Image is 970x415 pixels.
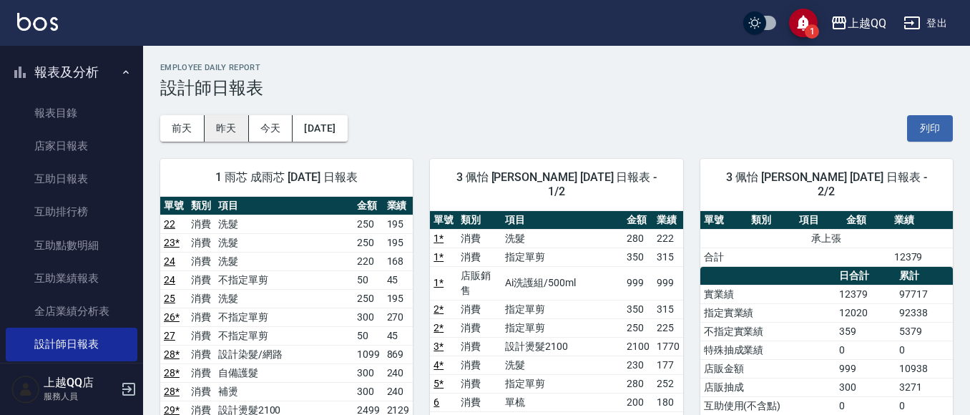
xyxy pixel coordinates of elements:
[215,197,353,215] th: 項目
[501,374,623,393] td: 指定單剪
[836,396,896,415] td: 0
[825,9,892,38] button: 上越QQ
[843,211,891,230] th: 金額
[353,197,383,215] th: 金額
[6,97,137,130] a: 報表目錄
[501,266,623,300] td: Ai洗護組/500ml
[164,274,175,285] a: 24
[896,341,953,359] td: 0
[896,396,953,415] td: 0
[187,197,215,215] th: 類別
[700,229,953,248] td: 承上張
[457,318,501,337] td: 消費
[187,215,215,233] td: 消費
[501,300,623,318] td: 指定單剪
[623,248,653,266] td: 350
[215,308,353,326] td: 不指定單剪
[836,341,896,359] td: 0
[836,322,896,341] td: 359
[6,195,137,228] a: 互助排行榜
[836,378,896,396] td: 300
[700,248,748,266] td: 合計
[457,300,501,318] td: 消費
[623,211,653,230] th: 金額
[457,266,501,300] td: 店販銷售
[805,24,819,39] span: 1
[6,229,137,262] a: 互助點數明細
[653,229,683,248] td: 222
[383,215,413,233] td: 195
[653,356,683,374] td: 177
[353,270,383,289] td: 50
[836,267,896,285] th: 日合計
[187,382,215,401] td: 消費
[457,374,501,393] td: 消費
[215,289,353,308] td: 洗髮
[700,285,836,303] td: 實業績
[700,211,953,267] table: a dense table
[187,252,215,270] td: 消費
[653,266,683,300] td: 999
[896,378,953,396] td: 3271
[748,211,795,230] th: 類別
[215,326,353,345] td: 不指定單剪
[700,378,836,396] td: 店販抽成
[6,54,137,91] button: 報表及分析
[187,345,215,363] td: 消費
[383,252,413,270] td: 168
[205,115,249,142] button: 昨天
[353,215,383,233] td: 250
[653,300,683,318] td: 315
[187,308,215,326] td: 消費
[896,303,953,322] td: 92338
[836,303,896,322] td: 12020
[700,211,748,230] th: 單號
[700,359,836,378] td: 店販金額
[293,115,347,142] button: [DATE]
[164,293,175,304] a: 25
[6,295,137,328] a: 全店業績分析表
[896,322,953,341] td: 5379
[383,345,413,363] td: 869
[215,252,353,270] td: 洗髮
[430,211,457,230] th: 單號
[11,375,40,404] img: Person
[215,382,353,401] td: 補燙
[353,326,383,345] td: 50
[383,233,413,252] td: 195
[457,229,501,248] td: 消費
[164,330,175,341] a: 27
[215,233,353,252] td: 洗髮
[6,162,137,195] a: 互助日報表
[457,393,501,411] td: 消費
[17,13,58,31] img: Logo
[653,248,683,266] td: 315
[700,322,836,341] td: 不指定實業績
[164,255,175,267] a: 24
[187,289,215,308] td: 消費
[160,78,953,98] h3: 設計師日報表
[6,262,137,295] a: 互助業績報表
[187,363,215,382] td: 消費
[44,390,117,403] p: 服務人員
[653,211,683,230] th: 業績
[501,337,623,356] td: 設計燙髮2100
[187,270,215,289] td: 消費
[383,289,413,308] td: 195
[700,303,836,322] td: 指定實業績
[623,356,653,374] td: 230
[177,170,396,185] span: 1 雨芯 成雨芯 [DATE] 日報表
[215,215,353,233] td: 洗髮
[383,382,413,401] td: 240
[457,337,501,356] td: 消費
[623,337,653,356] td: 2100
[795,211,843,230] th: 項目
[501,318,623,337] td: 指定單剪
[353,289,383,308] td: 250
[353,308,383,326] td: 300
[6,328,137,361] a: 設計師日報表
[160,63,953,72] h2: Employee Daily Report
[848,14,886,32] div: 上越QQ
[501,248,623,266] td: 指定單剪
[653,374,683,393] td: 252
